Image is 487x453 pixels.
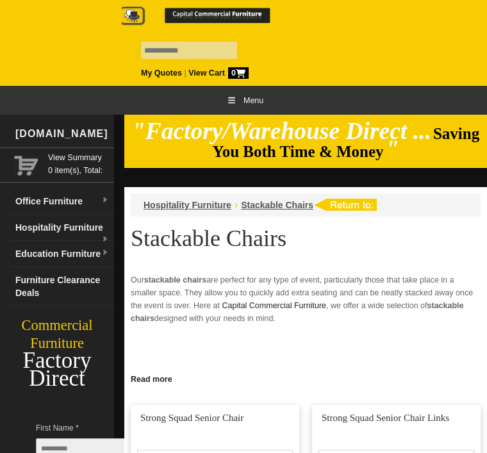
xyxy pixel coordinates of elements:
strong: stackable chairs [131,301,464,323]
li: › [235,199,238,211]
ul: Open Mobile Menu [141,86,346,115]
img: dropdown [101,197,109,204]
a: Capital Commercial Furniture [222,301,326,310]
div: | [141,67,249,79]
span: Menu [244,94,263,107]
em: " [386,136,399,162]
a: View Summary [48,151,109,164]
a: Stackable Chairs [241,200,313,210]
strong: stackable chairs [144,276,206,284]
span: 0 [228,67,249,79]
a: Office Furnituredropdown [10,188,114,215]
img: Capital Commercial Furniture Logo [104,6,297,26]
span: First Name * [36,422,150,434]
img: dropdown [101,236,109,243]
a: My Quotes [141,69,182,78]
img: return to [313,199,377,211]
h1: Stackable Chairs [131,226,481,251]
strong: View Cart [188,69,249,78]
a: 0800 800 507 [13,393,101,411]
span: Saving You Both Time & Money [212,125,479,160]
a: Education Furnituredropdown [10,241,114,267]
a: Menu [194,86,293,115]
a: Click to read more [124,370,487,386]
img: dropdown [101,249,109,257]
a: Hospitality Furnituredropdown [10,215,114,241]
div: [DOMAIN_NAME] [10,115,114,153]
a: Furniture Clearance Deals [10,267,114,306]
a: View Cart0 [186,69,249,78]
em: "Factory/Warehouse Direct ... [132,118,431,144]
span: 0 item(s), Total: [48,151,109,175]
a: Hospitality Furniture [144,200,231,210]
p: Our are perfect for any type of event, particularly those that take place in a smaller space. The... [131,274,481,325]
a: Capital Commercial Furniture Logo [122,6,361,30]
